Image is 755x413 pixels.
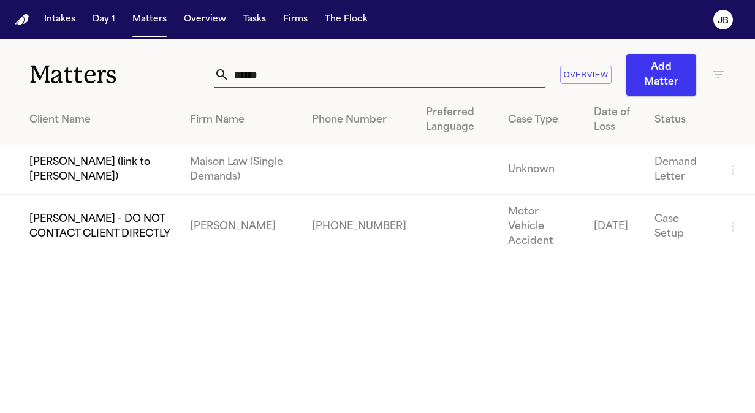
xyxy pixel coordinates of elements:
a: Home [15,14,29,26]
button: Matters [127,9,172,31]
div: Preferred Language [426,105,488,135]
button: Add Matter [626,54,696,96]
td: [PHONE_NUMBER] [302,195,416,259]
td: Motor Vehicle Accident [498,195,584,259]
button: Day 1 [88,9,120,31]
td: Case Setup [645,195,716,259]
h1: Matters [29,59,214,90]
div: Status [654,113,706,127]
button: Intakes [39,9,80,31]
div: Case Type [508,113,574,127]
div: Phone Number [312,113,406,127]
td: Unknown [498,145,584,195]
div: Client Name [29,113,170,127]
img: Finch Logo [15,14,29,26]
text: JB [718,17,729,25]
button: Firms [278,9,313,31]
td: [PERSON_NAME] [180,195,302,259]
button: Overview [179,9,231,31]
button: Overview [560,66,612,85]
td: Demand Letter [645,145,716,195]
div: Firm Name [190,113,292,127]
button: The Flock [320,9,373,31]
td: Maison Law (Single Demands) [180,145,302,195]
div: Date of Loss [594,105,635,135]
td: [DATE] [584,195,645,259]
button: Tasks [238,9,271,31]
